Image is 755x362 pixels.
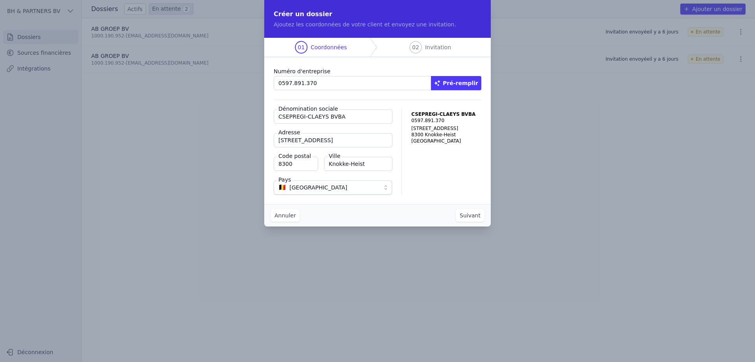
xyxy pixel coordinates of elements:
span: 02 [412,43,419,51]
span: 🇧🇪 [278,185,286,190]
label: Adresse [277,128,302,136]
p: 0597.891.370 [411,117,481,124]
h2: Créer un dossier [274,9,481,19]
p: [GEOGRAPHIC_DATA] [411,138,481,144]
label: Pays [277,176,293,184]
button: Annuler [271,209,300,222]
button: 🇧🇪 [GEOGRAPHIC_DATA] [274,180,392,195]
label: Ville [327,152,342,160]
span: Invitation [425,43,451,51]
label: Numéro d'entreprise [274,67,481,76]
span: [GEOGRAPHIC_DATA] [289,183,347,192]
button: Suivant [456,209,484,222]
p: [STREET_ADDRESS] [411,125,481,132]
nav: Progress [264,38,491,57]
label: Dénomination sociale [277,105,340,113]
p: Ajoutez les coordonnées de votre client et envoyez une invitation. [274,20,481,28]
button: Pré-remplir [431,76,481,90]
p: 8300 Knokke-Heist [411,132,481,138]
label: Code postal [277,152,313,160]
p: CSEPREGI-CLAEYS BVBA [411,111,481,117]
span: Coordonnées [311,43,347,51]
span: 01 [298,43,305,51]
